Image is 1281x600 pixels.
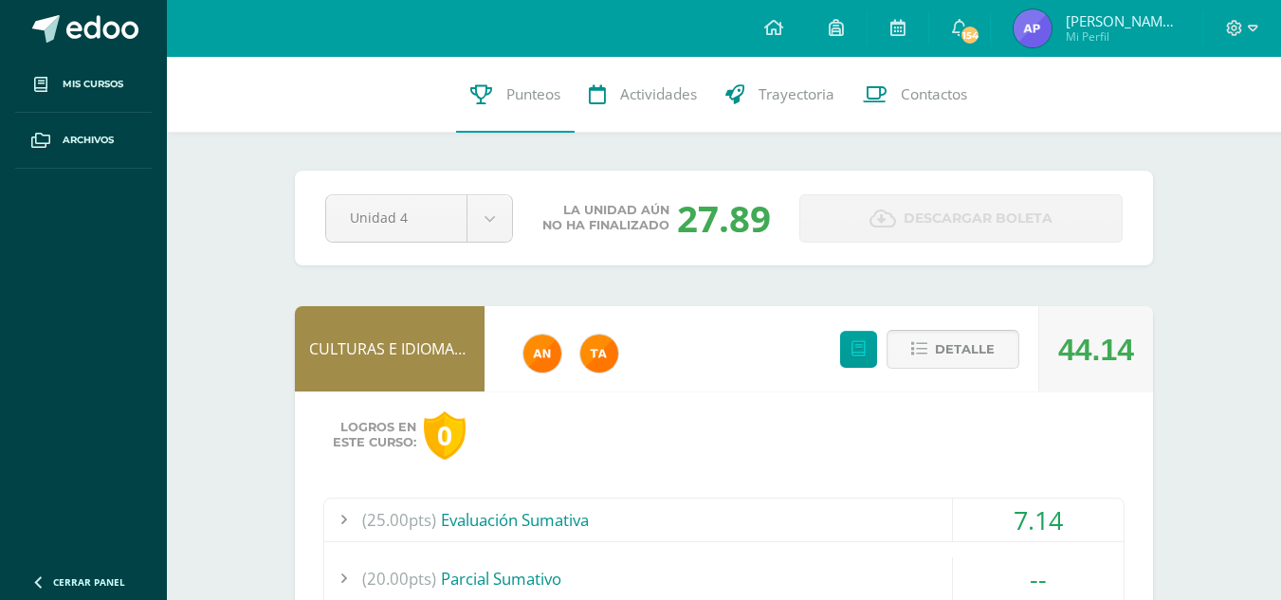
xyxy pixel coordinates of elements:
div: 7.14 [953,499,1124,541]
div: CULTURAS E IDIOMAS MAYAS, GARÍFUNA O XINCA [295,306,485,391]
span: Descargar boleta [904,195,1052,242]
img: feaeb2f9bb45255e229dc5fdac9a9f6b.png [580,335,618,373]
span: Archivos [63,133,114,148]
a: Archivos [15,113,152,169]
a: Mis cursos [15,57,152,113]
div: Parcial Sumativo [324,557,1124,600]
span: (20.00pts) [362,557,436,600]
span: Mi Perfil [1066,28,1180,45]
span: Detalle [935,332,995,367]
span: Punteos [506,84,560,104]
a: Trayectoria [711,57,849,133]
span: La unidad aún no ha finalizado [542,203,669,233]
div: -- [953,557,1124,600]
a: Unidad 4 [326,195,512,242]
button: Detalle [887,330,1019,369]
span: Mis cursos [63,77,123,92]
div: 0 [424,411,466,460]
a: Punteos [456,57,575,133]
a: Contactos [849,57,981,133]
img: c020f3627bf2f1d27d24fba9aa16a4a2.png [1014,9,1052,47]
span: Actividades [620,84,697,104]
div: Evaluación Sumativa [324,499,1124,541]
span: Cerrar panel [53,575,125,589]
img: fc6731ddebfef4a76f049f6e852e62c4.png [523,335,561,373]
a: Actividades [575,57,711,133]
span: Unidad 4 [350,195,443,240]
span: (25.00pts) [362,499,436,541]
span: [PERSON_NAME] [PERSON_NAME] [1066,11,1180,30]
div: 27.89 [677,193,771,243]
span: Contactos [901,84,967,104]
span: Logros en este curso: [333,420,416,450]
span: 154 [960,25,980,45]
span: Trayectoria [759,84,834,104]
div: 44.14 [1058,307,1134,392]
